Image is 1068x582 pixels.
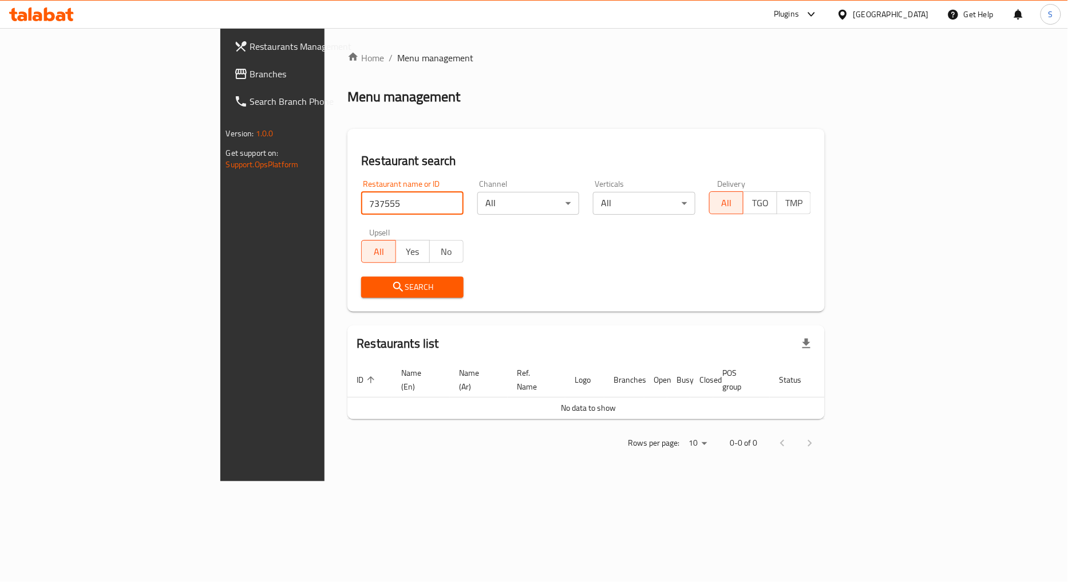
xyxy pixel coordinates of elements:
span: Search Branch Phone [250,95,390,108]
span: Name (Ar) [459,366,494,394]
span: TMP [782,195,806,211]
button: Search [361,277,464,298]
a: Search Branch Phone [225,88,399,115]
span: All [366,243,391,260]
span: POS group [722,366,756,394]
div: All [593,192,695,215]
p: 0-0 of 0 [730,436,757,450]
span: No [434,243,459,260]
th: Open [644,363,667,398]
div: All [477,192,580,215]
div: Plugins [774,7,799,21]
span: ID [357,373,378,387]
span: No data to show [561,400,616,415]
button: No [429,240,464,263]
span: Version: [226,126,254,141]
th: Logo [565,363,604,398]
span: Search [370,280,454,294]
p: Rows per page: [628,436,679,450]
span: Branches [250,67,390,81]
h2: Menu management [347,88,460,106]
nav: breadcrumb [347,51,825,65]
input: Search for restaurant name or ID.. [361,192,464,215]
table: enhanced table [347,363,869,419]
span: All [714,195,739,211]
a: Restaurants Management [225,33,399,60]
div: [GEOGRAPHIC_DATA] [853,8,929,21]
h2: Restaurant search [361,152,811,170]
label: Upsell [369,229,390,237]
div: Rows per page: [684,435,711,452]
button: TGO [743,191,777,214]
span: Get support on: [226,145,279,160]
button: TMP [777,191,811,214]
span: Menu management [397,51,473,65]
label: Delivery [717,180,746,188]
th: Busy [667,363,690,398]
span: Restaurants Management [250,40,390,53]
span: Yes [401,243,425,260]
span: Ref. Name [517,366,552,394]
a: Support.OpsPlatform [226,157,299,172]
h2: Restaurants list [357,335,438,352]
span: Name (En) [401,366,436,394]
button: All [709,191,743,214]
span: TGO [748,195,773,211]
button: Yes [395,240,430,263]
span: Status [779,373,816,387]
th: Closed [690,363,713,398]
button: All [361,240,395,263]
a: Branches [225,60,399,88]
div: Export file [793,330,820,357]
span: S [1049,8,1053,21]
th: Branches [604,363,644,398]
span: 1.0.0 [256,126,274,141]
